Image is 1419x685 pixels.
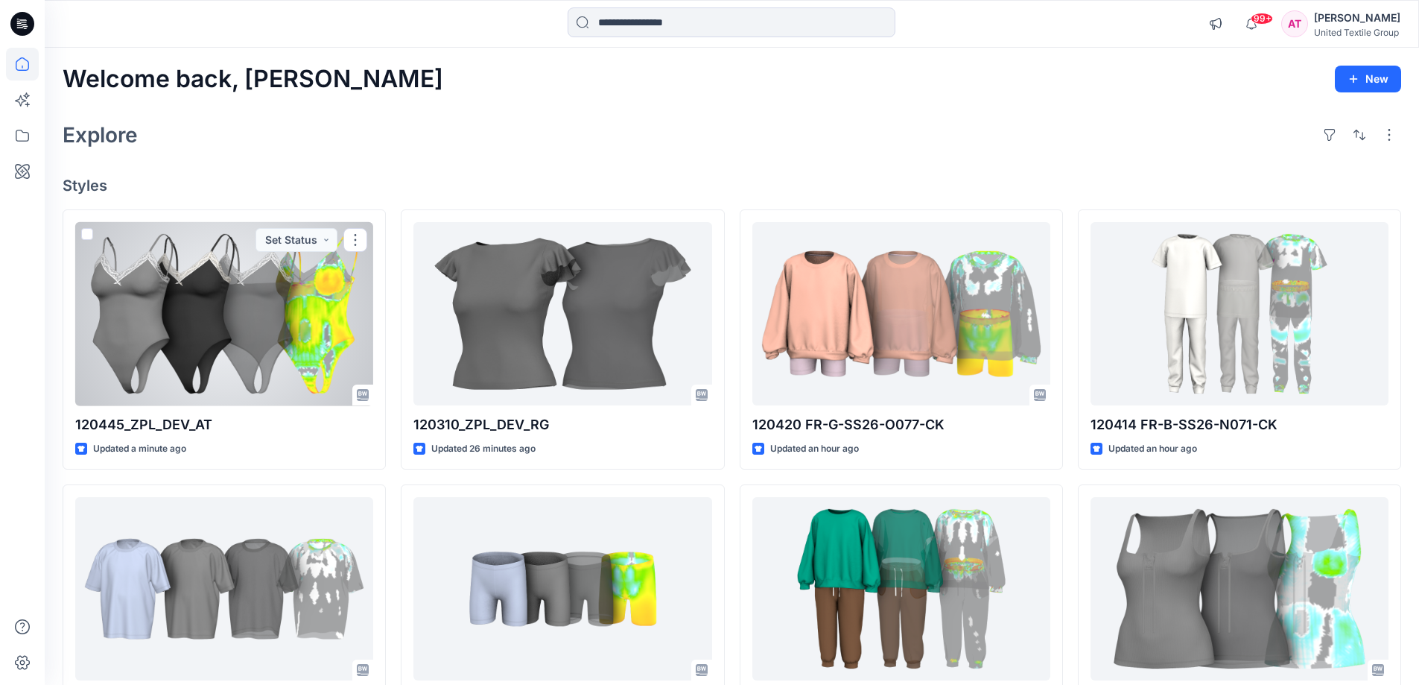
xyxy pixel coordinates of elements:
a: 120414 FR-B-SS26-N071-CK [1091,222,1388,406]
p: Updated a minute ago [93,441,186,457]
p: Updated 26 minutes ago [431,441,536,457]
p: 120420 FR-G-SS26-O077-CK [752,414,1050,435]
p: Updated an hour ago [770,441,859,457]
div: AT [1281,10,1308,37]
h2: Welcome back, [PERSON_NAME] [63,66,443,93]
h2: Explore [63,123,138,147]
a: 120416 FR-U-SS26-O074-CK [752,497,1050,681]
h4: Styles [63,177,1401,195]
button: New [1335,66,1401,92]
div: [PERSON_NAME] [1314,9,1400,27]
a: 120420 FR-G-SS26-O077-CK [752,222,1050,406]
a: 120445_ZPL_DEV_AT [75,222,373,406]
a: 120418 FR-G-SS26-S071-CK [413,497,711,681]
a: 120313 ZPL DEV KM [1091,497,1388,681]
a: 120417 FR-G-SS26-D072-CK [75,497,373,681]
a: 120310_ZPL_DEV_RG [413,222,711,406]
p: Updated an hour ago [1108,441,1197,457]
div: United Textile Group [1314,27,1400,38]
p: 120445_ZPL_DEV_AT [75,414,373,435]
p: 120310_ZPL_DEV_RG [413,414,711,435]
p: 120414 FR-B-SS26-N071-CK [1091,414,1388,435]
span: 99+ [1251,13,1273,25]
